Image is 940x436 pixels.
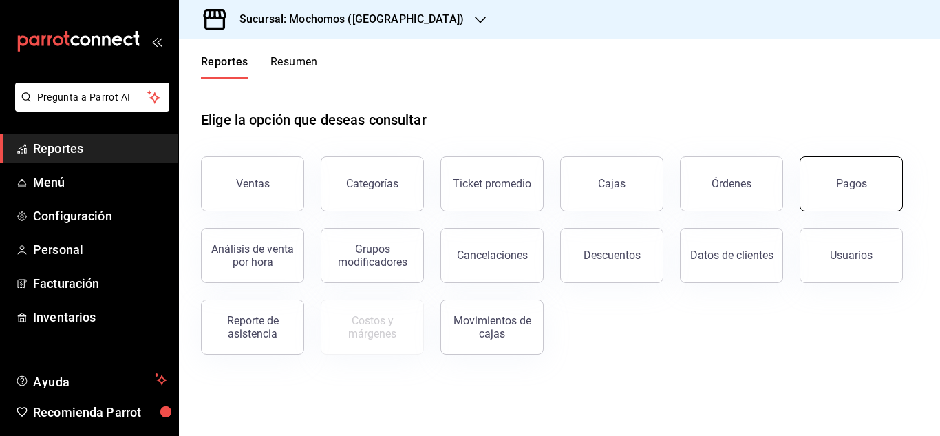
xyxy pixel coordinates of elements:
button: Órdenes [680,156,783,211]
div: Reporte de asistencia [210,314,295,340]
button: Pagos [800,156,903,211]
button: Pregunta a Parrot AI [15,83,169,112]
button: Ventas [201,156,304,211]
div: Ventas [236,177,270,190]
div: Pagos [836,177,867,190]
span: Pregunta a Parrot AI [37,90,148,105]
button: Análisis de venta por hora [201,228,304,283]
button: Reporte de asistencia [201,300,304,355]
h3: Sucursal: Mochomos ([GEOGRAPHIC_DATA]) [228,11,464,28]
h1: Elige la opción que deseas consultar [201,110,427,130]
a: Cajas [560,156,663,211]
button: Cancelaciones [440,228,544,283]
div: Cancelaciones [457,249,528,262]
span: Inventarios [33,308,167,326]
span: Ayuda [33,371,149,388]
div: Movimientos de cajas [449,314,535,340]
div: Categorías [346,177,398,190]
span: Reportes [33,139,167,158]
div: Costos y márgenes [330,314,415,340]
button: Grupos modificadores [321,228,424,283]
div: Órdenes [712,177,751,190]
a: Pregunta a Parrot AI [10,100,169,114]
span: Facturación [33,274,167,293]
div: Descuentos [584,249,641,262]
button: Movimientos de cajas [440,300,544,355]
div: Datos de clientes [690,249,773,262]
span: Personal [33,240,167,259]
div: navigation tabs [201,55,318,79]
div: Grupos modificadores [330,242,415,269]
div: Usuarios [830,249,873,262]
button: Contrata inventarios para ver este reporte [321,300,424,355]
div: Análisis de venta por hora [210,242,295,269]
button: Reportes [201,55,248,79]
span: Recomienda Parrot [33,403,167,422]
button: Datos de clientes [680,228,783,283]
div: Ticket promedio [453,177,531,190]
button: Descuentos [560,228,663,283]
span: Configuración [33,207,167,225]
button: Ticket promedio [440,156,544,211]
span: Menú [33,173,167,191]
button: Resumen [270,55,318,79]
button: Categorías [321,156,424,211]
button: open_drawer_menu [151,36,162,47]
button: Usuarios [800,228,903,283]
div: Cajas [598,176,626,192]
